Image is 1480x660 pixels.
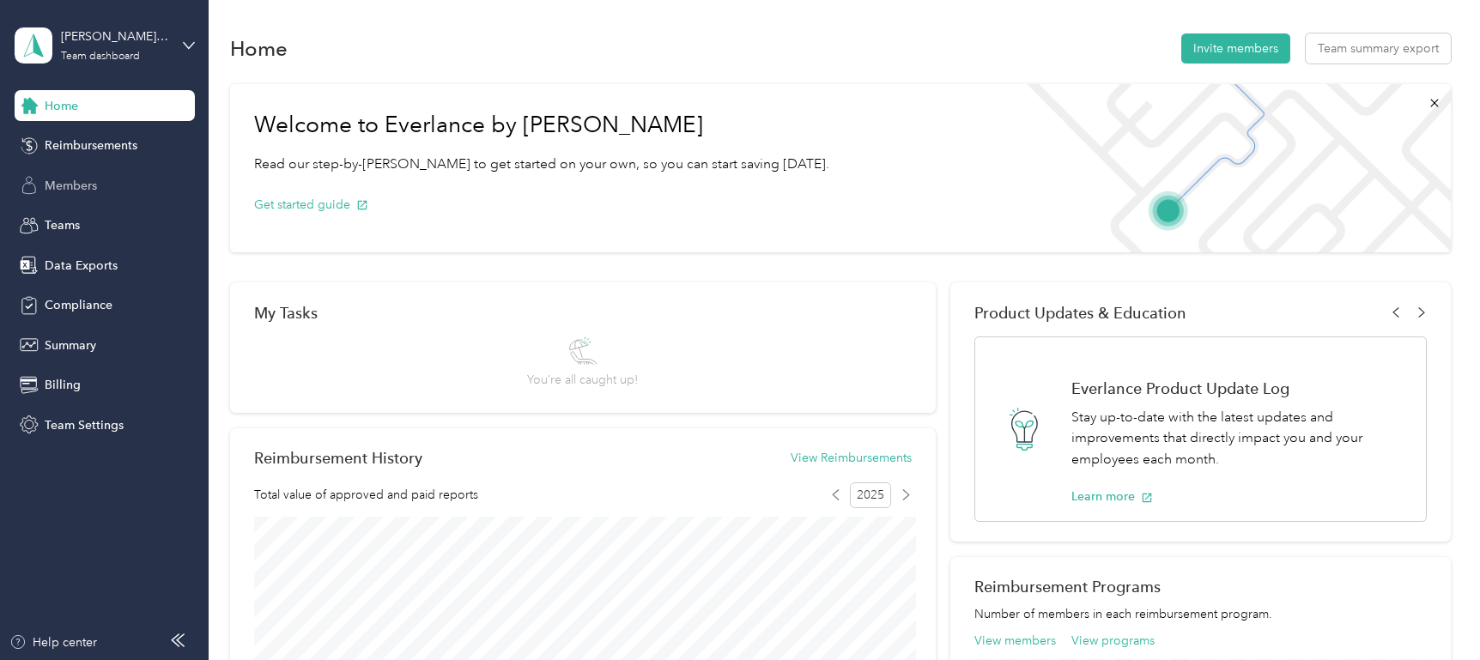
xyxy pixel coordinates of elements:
[45,177,97,195] span: Members
[1071,632,1155,650] button: View programs
[230,39,288,58] h1: Home
[1071,407,1407,470] p: Stay up-to-date with the latest updates and improvements that directly impact you and your employ...
[45,296,112,314] span: Compliance
[254,304,912,322] div: My Tasks
[45,257,118,275] span: Data Exports
[1071,487,1153,506] button: Learn more
[974,304,1186,322] span: Product Updates & Education
[791,449,912,467] button: View Reimbursements
[61,51,140,62] div: Team dashboard
[1181,33,1290,64] button: Invite members
[254,196,368,214] button: Get started guide
[45,97,78,115] span: Home
[9,633,97,651] button: Help center
[45,336,96,354] span: Summary
[974,632,1056,650] button: View members
[254,486,478,504] span: Total value of approved and paid reports
[254,154,829,175] p: Read our step-by-[PERSON_NAME] to get started on your own, so you can start saving [DATE].
[1306,33,1451,64] button: Team summary export
[254,449,422,467] h2: Reimbursement History
[45,416,124,434] span: Team Settings
[254,112,829,139] h1: Welcome to Everlance by [PERSON_NAME]
[1384,564,1480,660] iframe: Everlance-gr Chat Button Frame
[527,371,638,389] span: You’re all caught up!
[1071,379,1407,397] h1: Everlance Product Update Log
[45,216,80,234] span: Teams
[974,605,1426,623] p: Number of members in each reimbursement program.
[1010,84,1450,252] img: Welcome to everlance
[45,376,81,394] span: Billing
[974,578,1426,596] h2: Reimbursement Programs
[850,482,891,508] span: 2025
[61,27,168,45] div: [PERSON_NAME] [PERSON_NAME] Family Agency
[45,136,137,154] span: Reimbursements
